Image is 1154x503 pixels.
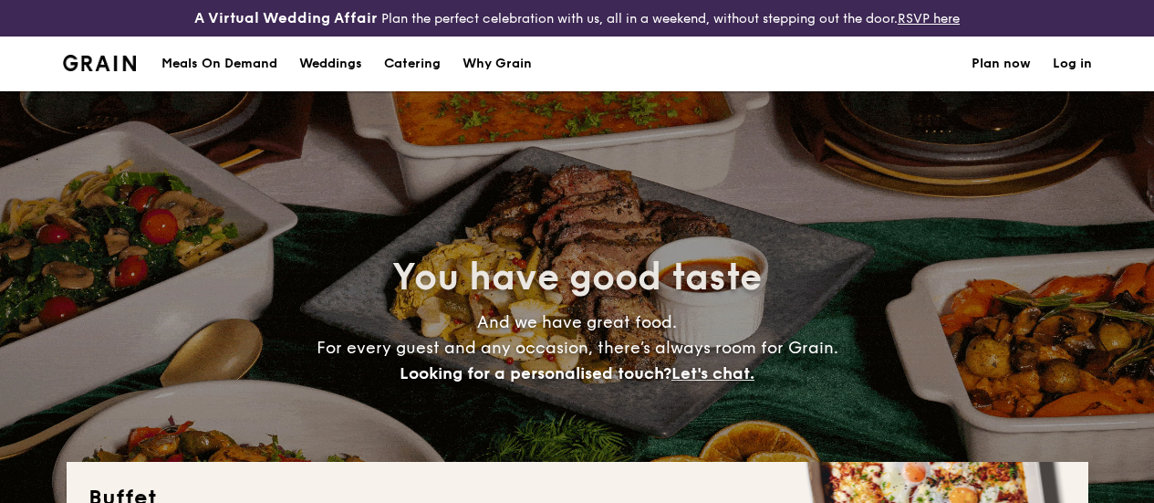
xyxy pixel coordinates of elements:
[463,37,532,91] div: Why Grain
[392,256,762,299] span: You have good taste
[151,37,288,91] a: Meals On Demand
[194,7,378,29] h4: A Virtual Wedding Affair
[400,363,671,383] span: Looking for a personalised touch?
[384,37,441,91] h1: Catering
[63,55,137,71] a: Logotype
[161,37,277,91] div: Meals On Demand
[192,7,962,29] div: Plan the perfect celebration with us, all in a weekend, without stepping out the door.
[63,55,137,71] img: Grain
[671,363,754,383] span: Let's chat.
[972,37,1031,91] a: Plan now
[898,11,960,26] a: RSVP here
[288,37,373,91] a: Weddings
[299,37,362,91] div: Weddings
[1053,37,1092,91] a: Log in
[317,312,838,383] span: And we have great food. For every guest and any occasion, there’s always room for Grain.
[452,37,543,91] a: Why Grain
[373,37,452,91] a: Catering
